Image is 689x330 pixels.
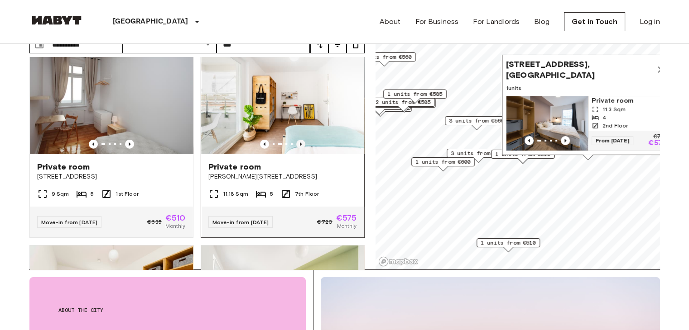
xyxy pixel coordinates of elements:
p: [GEOGRAPHIC_DATA] [113,16,188,27]
span: [PERSON_NAME][STREET_ADDRESS] [208,172,357,181]
span: 9 Sqm [52,190,69,198]
button: Previous image [525,136,534,145]
span: Private room [592,96,666,105]
div: Map marker [383,90,447,104]
span: 2nd Floor [602,122,628,130]
div: Map marker [477,238,540,252]
span: 11.3 Sqm [602,105,626,113]
span: 1st Floor [116,190,138,198]
span: 1 units from €585 [387,90,443,98]
div: Map marker [445,116,508,130]
span: 3 units from €575 [451,149,506,157]
button: Previous image [561,136,570,145]
a: Blog [534,16,549,27]
a: Get in Touch [564,12,625,31]
span: 1 units from €510 [481,239,536,247]
span: Monthly [337,222,357,230]
button: tune [310,35,328,53]
span: 3 units from €565 [449,117,504,125]
span: 5 [91,190,94,198]
span: Move-in from [DATE] [41,219,98,226]
span: Private room [37,161,90,172]
span: 2 units from €585 [376,98,431,106]
span: Move-in from [DATE] [212,219,269,226]
span: 11.18 Sqm [223,190,248,198]
span: €720 [317,218,332,226]
img: Marketing picture of unit DE-01-08-028-05Q [201,46,364,154]
span: 7th Floor [295,190,319,198]
span: Private room [208,161,261,172]
div: Map marker [372,99,436,113]
a: For Landlords [473,16,520,27]
span: From [DATE] [592,136,633,145]
div: Map marker [371,98,435,112]
button: Previous image [125,140,134,149]
img: Marketing picture of unit DE-01-12-006-01Q [506,96,588,151]
span: 1 units from €600 [415,158,471,166]
span: [STREET_ADDRESS] [37,172,186,181]
button: tune [328,35,347,53]
a: For Business [415,16,458,27]
span: Monthly [165,222,185,230]
a: Mapbox logo [378,256,418,267]
span: 1 units from €510 [495,150,550,158]
img: Marketing picture of unit DE-01-197-01M [30,46,193,154]
span: About the city [58,306,277,314]
button: Previous image [89,140,98,149]
a: Previous imagePrevious imagePrivate room[PERSON_NAME][STREET_ADDRESS]11.18 Sqm57th FloorMove-in f... [201,45,365,238]
button: tune [347,35,365,53]
img: Habyt [29,16,84,25]
button: Choose date, selected date is 18 Nov 2025 [30,35,48,53]
a: Marketing picture of unit DE-01-197-01MPrevious imagePrevious imagePrivate room[STREET_ADDRESS]9 ... [29,45,193,238]
span: 4 [602,113,606,122]
div: Map marker [411,157,475,171]
button: Previous image [260,140,269,149]
span: €575 [336,214,357,222]
a: Log in [640,16,660,27]
a: Marketing picture of unit DE-01-12-006-01QPrevious imagePrevious imagePrivate room11.3 Sqm42nd Fl... [506,96,670,151]
span: [STREET_ADDRESS], [GEOGRAPHIC_DATA] [506,59,652,80]
div: Map marker [447,149,510,163]
span: €635 [147,218,162,226]
button: Previous image [296,140,305,149]
div: Map marker [502,55,674,160]
div: Map marker [352,52,416,66]
p: €575 [648,140,666,147]
span: €510 [165,214,186,222]
span: 1 units [506,84,670,92]
p: €720 [653,134,665,140]
span: 5 [270,190,273,198]
a: About [380,16,401,27]
span: 3 units from €560 [357,53,412,61]
div: Map marker [491,150,554,164]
